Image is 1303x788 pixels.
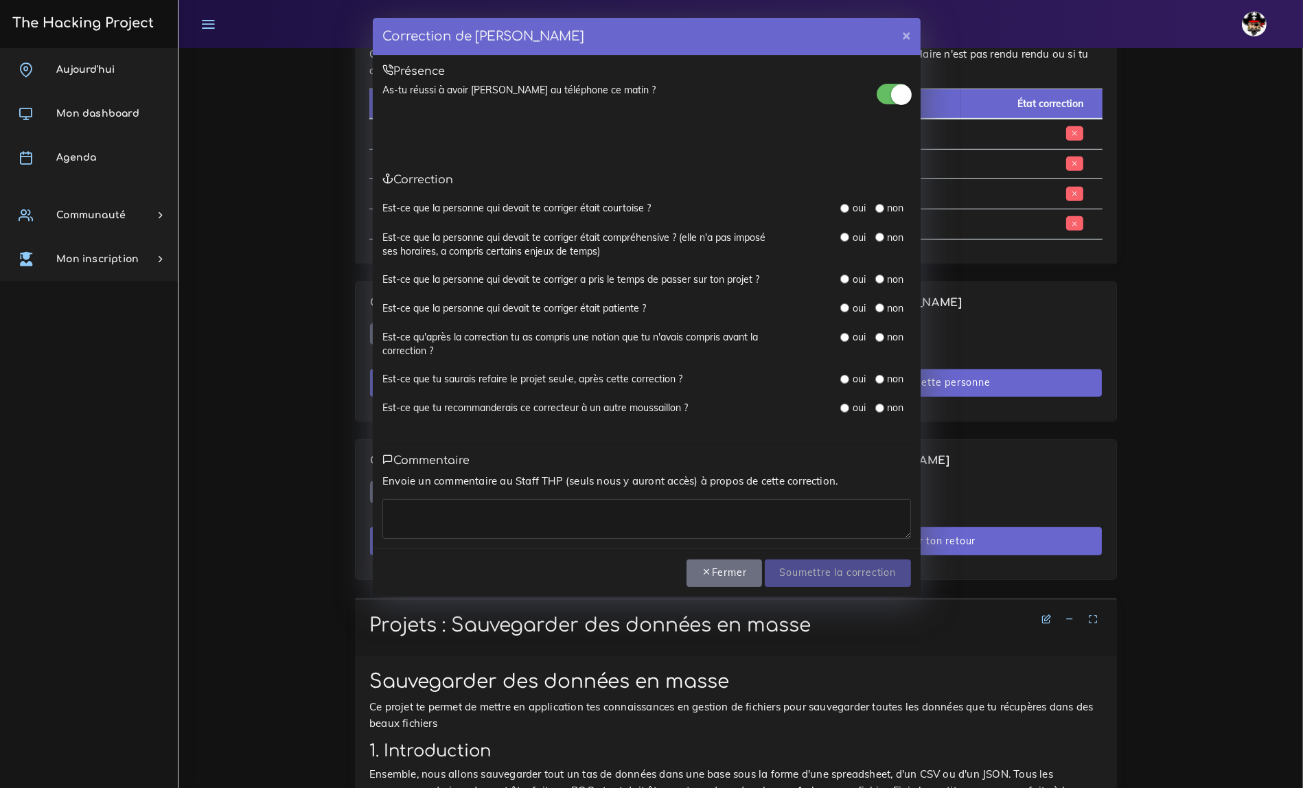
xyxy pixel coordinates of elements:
[853,301,866,315] label: oui
[382,273,759,286] label: Est-ce que la personne qui devait te corriger a pris le temps de passer sur ton projet ?
[382,27,584,46] h4: Correction de [PERSON_NAME]
[382,83,656,97] label: As-tu réussi à avoir [PERSON_NAME] au téléphone ce matin ?
[888,301,904,315] label: non
[888,273,904,286] label: non
[888,231,904,244] label: non
[382,65,911,78] h5: Présence
[853,231,866,244] label: oui
[888,401,904,415] label: non
[382,372,682,386] label: Est-ce que tu saurais refaire le projet seul·e, après cette correction ?
[892,18,921,51] button: ×
[853,273,866,286] label: oui
[888,330,904,344] label: non
[382,174,911,187] h5: Correction
[853,330,866,344] label: oui
[382,330,774,358] label: Est-ce qu'après la correction tu as compris une notion que tu n'avais compris avant la correction ?
[382,401,688,415] label: Est-ce que tu recommanderais ce correcteur à un autre moussaillon ?
[382,454,911,467] h5: Commentaire
[853,401,866,415] label: oui
[888,372,904,386] label: non
[888,201,904,215] label: non
[765,559,911,588] input: Soumettre la correction
[382,231,774,259] label: Est-ce que la personne qui devait te corriger était compréhensive ? (elle n'a pas imposé ses hora...
[853,372,866,386] label: oui
[687,559,762,588] button: Fermer
[382,301,646,315] label: Est-ce que la personne qui devait te corriger était patiente ?
[382,201,651,215] label: Est-ce que la personne qui devait te corriger était courtoise ?
[853,201,866,215] label: oui
[382,473,911,489] p: Envoie un commentaire au Staff THP (seuls nous y auront accès) à propos de cette correction.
